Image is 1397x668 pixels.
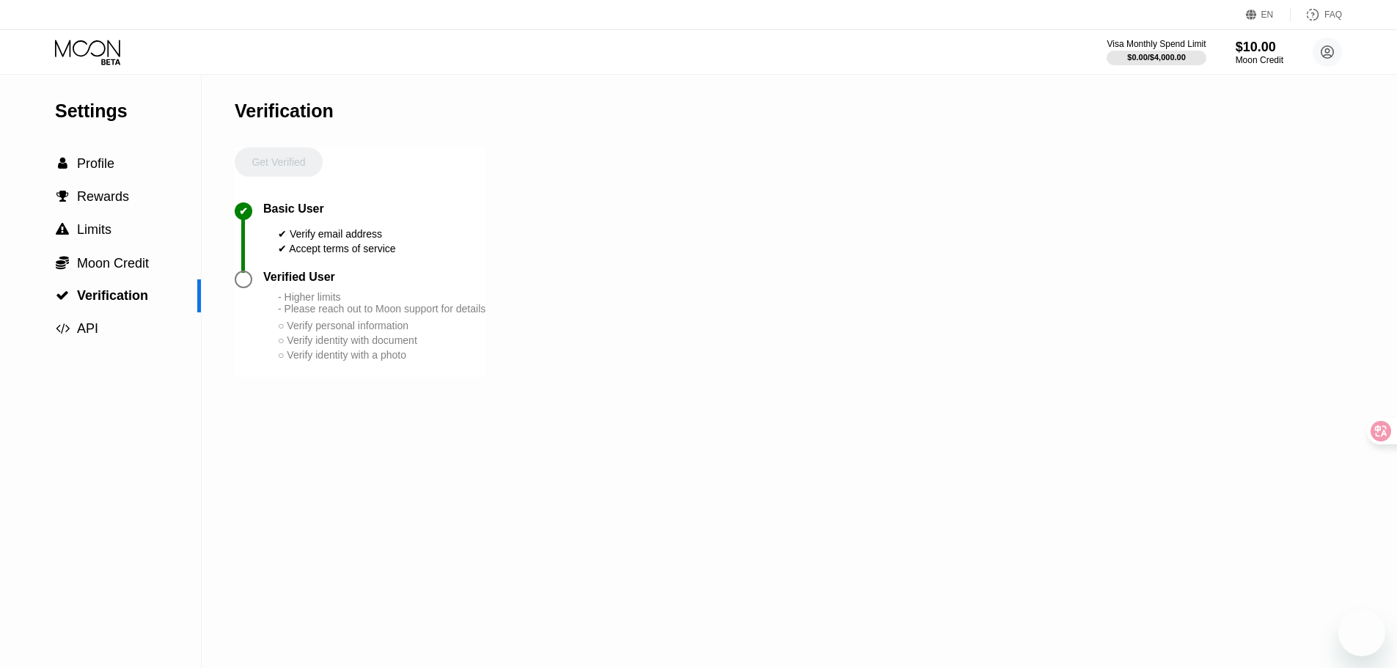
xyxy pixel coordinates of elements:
div: FAQ [1291,7,1342,22]
span: Rewards [77,189,129,204]
div: $0.00 / $4,000.00 [1127,53,1186,62]
span:  [56,223,69,236]
span: Profile [77,156,114,171]
div: ✔ Accept terms of service [278,243,396,254]
span: API [77,321,98,336]
iframe: 启动消息传送窗口的按钮 [1338,609,1385,656]
div: Moon Credit [1236,55,1283,65]
span: Limits [77,222,111,237]
div: Settings [55,100,201,122]
div: ✔ [239,205,248,217]
span: Moon Credit [77,256,149,271]
div: $10.00 [1236,40,1283,55]
span:  [56,190,69,203]
span:  [56,255,69,270]
span:  [56,322,70,335]
div: Visa Monthly Spend Limit$0.00/$4,000.00 [1107,39,1206,65]
span:  [58,157,67,170]
div: Verification [235,100,334,122]
div: FAQ [1324,10,1342,20]
span:  [56,289,69,302]
div:  [55,157,70,170]
div: EN [1261,10,1274,20]
div:  [55,223,70,236]
div: - Higher limits - Please reach out to Moon support for details [278,291,485,315]
div: EN [1246,7,1291,22]
div: ○ Verify identity with document [278,334,485,346]
div:  [55,255,70,270]
div: Verified User [263,271,335,284]
div:  [55,289,70,302]
div:  [55,322,70,335]
div: ○ Verify personal information [278,320,485,331]
span: Verification [77,288,148,303]
div: $10.00Moon Credit [1236,40,1283,65]
div:  [55,190,70,203]
div: Visa Monthly Spend Limit [1107,39,1206,49]
div: ○ Verify identity with a photo [278,349,485,361]
div: Basic User [263,202,324,216]
div: ✔ Verify email address [278,228,396,240]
